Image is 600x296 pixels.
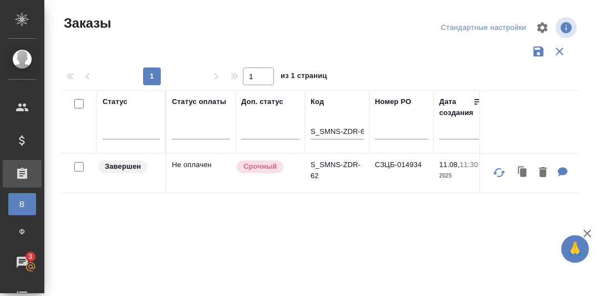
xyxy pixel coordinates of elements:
button: Сбросить фильтры [549,41,570,62]
span: Посмотреть информацию [556,17,579,38]
div: Выставляется автоматически, если на указанный объем услуг необходимо больше времени в стандартном... [236,159,299,174]
span: 🙏 [566,237,584,261]
span: из 1 страниц [281,69,327,85]
p: 2025 [439,170,484,181]
button: Клонировать [512,162,533,184]
div: Доп. статус [241,96,283,107]
div: Код [311,96,324,107]
div: Номер PO [375,96,411,107]
p: S_SMNS-ZDR-62 [311,159,364,181]
td: СЗЦБ-014934 [369,154,434,193]
button: Сохранить фильтры [528,41,549,62]
span: Ф [14,226,30,237]
button: Обновить [486,159,512,186]
p: 11.08, [439,160,460,169]
button: Удалить [533,162,552,184]
span: Настроить таблицу [529,14,556,41]
span: В [14,199,30,210]
button: 🙏 [561,235,589,263]
p: 11:30 [460,160,478,169]
td: Не оплачен [166,154,236,193]
div: Статус оплаты [172,96,226,107]
span: Заказы [61,14,111,32]
a: В [8,193,36,215]
p: Срочный [243,161,277,172]
span: 3 [22,251,39,262]
div: Дата создания [439,96,473,118]
div: Статус [103,96,128,107]
a: 3 [3,248,42,276]
div: split button [438,19,529,37]
p: Завершен [105,161,141,172]
a: Ф [8,221,36,243]
div: Выставляет КМ при направлении счета или после выполнения всех работ/сдачи заказа клиенту. Окончат... [97,159,160,174]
